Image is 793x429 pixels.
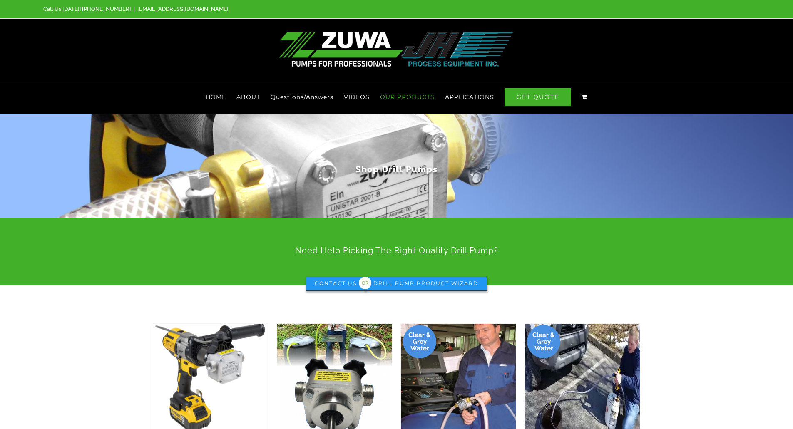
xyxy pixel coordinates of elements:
img: Quality Drill Pump Pennsylvania - Metal Drill Pump PA [279,32,514,67]
span: HOME [206,94,226,100]
a: Questions/Answers [271,80,333,114]
a: HOME [206,80,226,114]
a: View Cart [582,80,587,114]
span: Drill Pump Product Wizard [373,280,478,286]
span: Questions/Answers [271,94,333,100]
a: APPLICATIONS [445,80,494,114]
span: Clear & Grey Water [527,332,560,352]
span: Contact Us [315,280,357,286]
span: OR [362,278,368,288]
span: VIDEOS [344,94,370,100]
span: APPLICATIONS [445,94,494,100]
a: VIDEOS [344,80,370,114]
span: Call Us [DATE]! [PHONE_NUMBER] [43,6,131,12]
span: OUR PRODUCTS [380,94,435,100]
span: GET QUOTE [505,88,571,106]
span: ABOUT [236,94,260,100]
a: [EMAIL_ADDRESS][DOMAIN_NAME] [137,6,229,12]
h1: Shop Drill Pumps [153,164,640,175]
a: Contact Us [306,277,365,290]
a: GET QUOTE [505,80,571,114]
span: Clear & Grey Water [403,332,436,352]
a: ABOUT [236,80,260,114]
nav: Main Menu [43,80,750,114]
h2: Need Help Picking The Right Quality Drill Pump? [153,245,640,256]
a: Drill Pump Product Wizard [365,277,487,290]
a: OUR PRODUCTS [380,80,435,114]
